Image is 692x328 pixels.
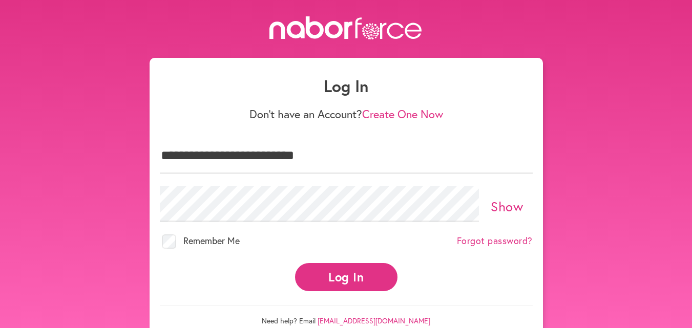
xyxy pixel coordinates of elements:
h1: Log In [160,76,533,96]
a: Forgot password? [457,235,533,247]
a: Create One Now [362,106,443,121]
p: Don't have an Account? [160,107,533,121]
a: Show [491,198,523,215]
p: Need help? Email [160,305,533,325]
span: Remember Me [183,234,240,247]
a: [EMAIL_ADDRESS][DOMAIN_NAME] [318,316,430,325]
button: Log In [295,263,397,291]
